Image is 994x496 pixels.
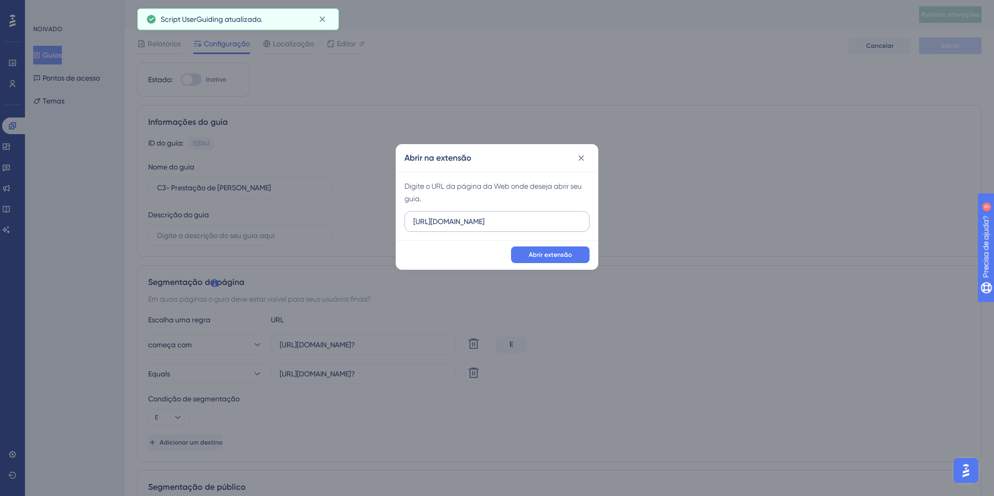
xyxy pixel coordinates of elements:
input: URL [413,216,581,227]
div: 8 [94,5,97,14]
div: Digite o URL da página da Web onde deseja abrir seu guia. [404,180,590,205]
h2: Abrir na extensão [404,152,472,164]
span: Abrir extensão [529,251,572,259]
span: Precisa de ajuda? [24,3,87,15]
span: Script UserGuiding atualizado. [161,13,262,25]
iframe: UserGuiding AI Assistant Launcher [950,455,982,486]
